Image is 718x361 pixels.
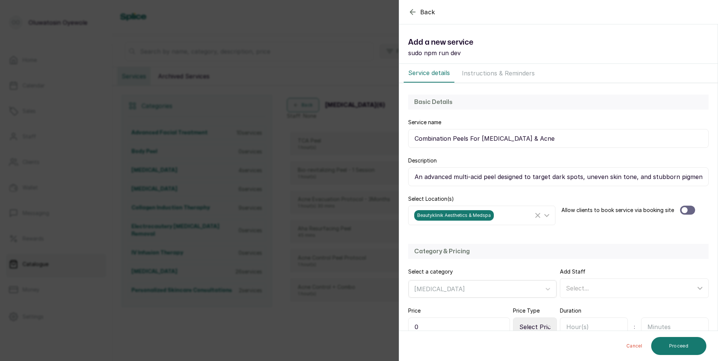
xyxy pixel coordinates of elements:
input: Hour(s) [560,317,628,336]
span: : [634,323,635,331]
input: E.g Manicure [408,129,709,148]
button: Service details [404,64,454,83]
label: Select Location(s) [408,195,454,203]
label: Description [408,157,437,164]
h2: Category & Pricing [414,247,703,256]
input: A brief description of this service [408,167,709,186]
button: Back [408,8,435,17]
label: Allow clients to book service via booking site [561,206,674,214]
label: Duration [560,307,581,314]
span: Beautyklinik Aesthetics & Medspa [414,210,494,221]
label: Price Type [513,307,540,314]
label: Service name [408,119,441,126]
h2: Basic Details [414,98,703,107]
input: Enter price [408,317,510,336]
h1: Add a new service [408,36,709,48]
button: Proceed [651,337,706,355]
button: Clear Selected [533,211,542,220]
label: Add Staff [560,268,585,275]
label: Price [408,307,421,314]
input: Minutes [641,317,709,336]
p: sudo npm run dev [408,48,709,57]
label: Select a category [408,268,453,275]
button: Instructions & Reminders [457,64,539,83]
span: Back [420,8,435,17]
button: Cancel [620,337,648,355]
span: Select... [566,284,589,292]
